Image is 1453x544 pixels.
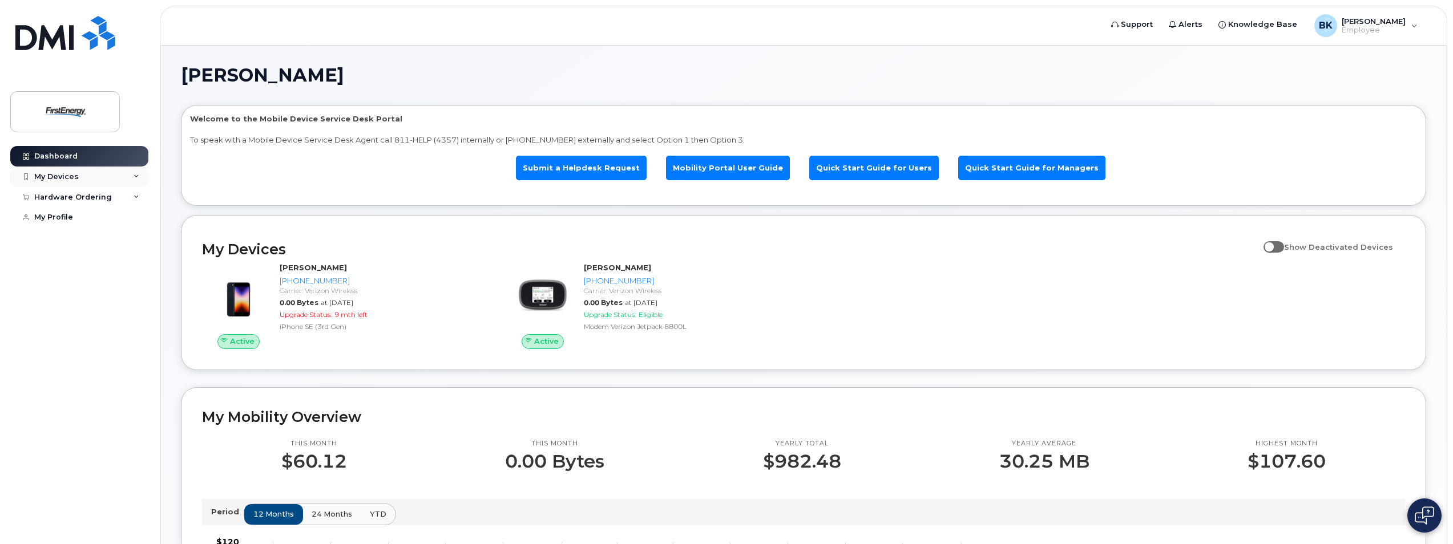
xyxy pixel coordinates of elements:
p: Highest month [1248,439,1326,448]
div: [PHONE_NUMBER] [280,275,488,286]
div: iPhone SE (3rd Gen) [280,322,488,331]
img: image20231002-3703462-zs44o9.jpeg [515,268,570,323]
span: 9 mth left [334,310,368,319]
span: [PERSON_NAME] [181,67,344,84]
a: Active[PERSON_NAME][PHONE_NUMBER]Carrier: Verizon Wireless0.00 Bytesat [DATE]Upgrade Status:Eligi... [506,262,797,349]
span: 24 months [312,509,352,519]
input: Show Deactivated Devices [1264,236,1273,245]
a: Quick Start Guide for Managers [958,156,1105,180]
span: YTD [370,509,386,519]
img: image20231002-3703462-1angbar.jpeg [211,268,266,323]
p: To speak with a Mobile Device Service Desk Agent call 811-HELP (4357) internally or [PHONE_NUMBER... [190,135,1417,145]
span: Upgrade Status: [584,310,636,319]
div: Modem Verizon Jetpack 8800L [584,322,792,331]
a: Active[PERSON_NAME][PHONE_NUMBER]Carrier: Verizon Wireless0.00 Bytesat [DATE]Upgrade Status:9 mth... [202,262,493,349]
div: [PHONE_NUMBER] [584,275,792,286]
span: 0.00 Bytes [280,298,318,307]
a: Submit a Helpdesk Request [516,156,647,180]
p: $982.48 [763,451,841,472]
strong: [PERSON_NAME] [584,263,651,272]
p: 0.00 Bytes [505,451,604,472]
div: Carrier: Verizon Wireless [280,286,488,295]
div: Carrier: Verizon Wireless [584,286,792,295]
strong: [PERSON_NAME] [280,263,347,272]
p: Yearly average [999,439,1089,448]
h2: My Devices [202,241,1258,258]
img: Open chat [1415,506,1434,525]
span: at [DATE] [625,298,657,307]
p: $107.60 [1248,451,1326,472]
p: Period [211,506,244,517]
a: Quick Start Guide for Users [809,156,939,180]
span: Active [230,336,255,347]
p: $60.12 [281,451,347,472]
span: at [DATE] [321,298,353,307]
p: This month [281,439,347,448]
p: Yearly total [763,439,841,448]
h2: My Mobility Overview [202,408,1405,425]
p: Welcome to the Mobile Device Service Desk Portal [190,113,1417,124]
span: 0.00 Bytes [584,298,623,307]
span: Eligible [639,310,663,319]
span: Upgrade Status: [280,310,332,319]
span: Active [534,336,559,347]
p: 30.25 MB [999,451,1089,472]
a: Mobility Portal User Guide [666,156,790,180]
p: This month [505,439,604,448]
span: Show Deactivated Devices [1284,242,1393,251]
